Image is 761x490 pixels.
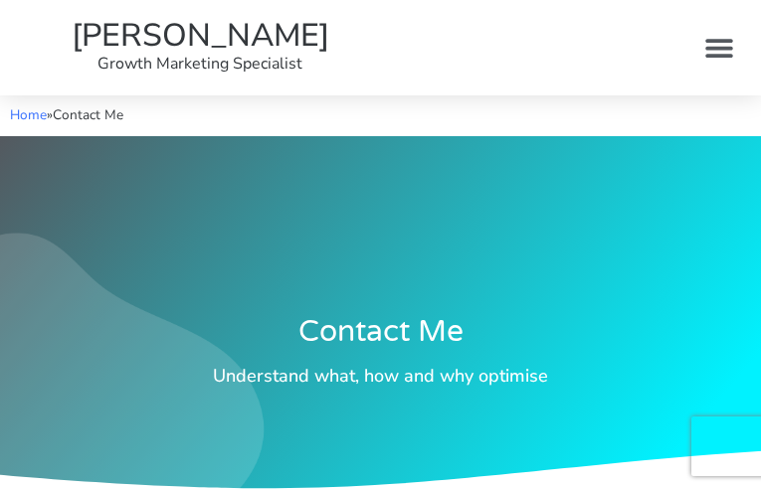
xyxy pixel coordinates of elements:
span: Contact Me [53,105,123,124]
h3: Understand what, how and why optimise [43,367,718,385]
span: » [10,105,123,124]
h1: Contact Me [43,317,718,347]
p: Growth Marketing Specialist [20,52,381,76]
a: [PERSON_NAME] [72,14,329,57]
iframe: Chat Widget [662,395,761,490]
div: Menu Toggle [696,25,741,70]
a: Home [10,105,47,124]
